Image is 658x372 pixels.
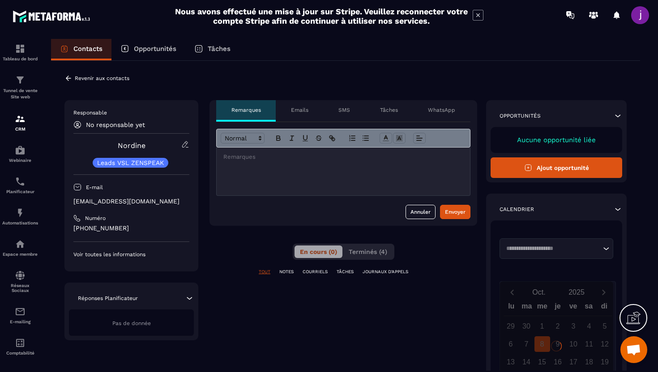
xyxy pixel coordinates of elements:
[15,43,26,54] img: formation
[111,39,185,60] a: Opportunités
[2,189,38,194] p: Planificateur
[51,39,111,60] a: Contacts
[73,251,189,258] p: Voir toutes les informations
[291,106,308,114] p: Emails
[620,336,647,363] div: Ouvrir le chat
[2,127,38,131] p: CRM
[15,306,26,317] img: email
[259,269,270,275] p: TOUT
[380,106,398,114] p: Tâches
[2,232,38,263] a: automationsautomationsEspace membre
[279,269,294,275] p: NOTES
[15,207,26,218] img: automations
[303,269,328,275] p: COURRIELS
[2,252,38,257] p: Espace membre
[86,121,145,128] p: No responsable yet
[2,56,38,61] p: Tableau de bord
[2,263,38,300] a: social-networksocial-networkRéseaux Sociaux
[2,300,38,331] a: emailemailE-mailing
[112,320,151,326] span: Pas de donnée
[73,109,189,116] p: Responsable
[231,106,261,114] p: Remarques
[440,205,470,219] button: Envoyer
[73,197,189,206] p: [EMAIL_ADDRESS][DOMAIN_NAME]
[500,206,534,213] p: Calendrier
[75,75,129,81] p: Revenir aux contacts
[13,8,93,25] img: logo
[445,207,466,216] div: Envoyer
[97,160,164,166] p: Leads VSL ZENSPEAK
[428,106,455,114] p: WhatsApp
[343,245,393,258] button: Terminés (4)
[15,75,26,85] img: formation
[2,351,38,355] p: Comptabilité
[2,220,38,225] p: Automatisations
[185,39,239,60] a: Tâches
[15,338,26,348] img: accountant
[2,158,38,163] p: Webinaire
[15,270,26,281] img: social-network
[15,176,26,187] img: scheduler
[78,295,138,302] p: Réponses Planificateur
[2,319,38,324] p: E-mailing
[503,244,601,253] input: Search for option
[15,114,26,124] img: formation
[2,201,38,232] a: automationsautomationsAutomatisations
[2,331,38,362] a: accountantaccountantComptabilité
[500,136,613,144] p: Aucune opportunité liée
[363,269,408,275] p: JOURNAUX D'APPELS
[337,269,354,275] p: TÂCHES
[349,248,387,255] span: Terminés (4)
[73,45,103,53] p: Contacts
[134,45,176,53] p: Opportunités
[73,224,189,232] p: [PHONE_NUMBER]
[15,239,26,249] img: automations
[2,68,38,107] a: formationformationTunnel de vente Site web
[2,283,38,293] p: Réseaux Sociaux
[86,184,103,191] p: E-mail
[2,138,38,169] a: automationsautomationsWebinaire
[15,145,26,156] img: automations
[295,245,342,258] button: En cours (0)
[85,215,106,222] p: Numéro
[118,141,145,150] a: Nordine
[2,107,38,138] a: formationformationCRM
[2,88,38,100] p: Tunnel de vente Site web
[208,45,231,53] p: Tâches
[491,157,622,178] button: Ajout opportunité
[300,248,337,255] span: En cours (0)
[175,7,468,25] h2: Nous avons effectué une mise à jour sur Stripe. Veuillez reconnecter votre compte Stripe afin de ...
[338,106,350,114] p: SMS
[2,169,38,201] a: schedulerschedulerPlanificateur
[2,37,38,68] a: formationformationTableau de bord
[406,205,436,219] button: Annuler
[500,112,541,119] p: Opportunités
[500,238,613,259] div: Search for option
